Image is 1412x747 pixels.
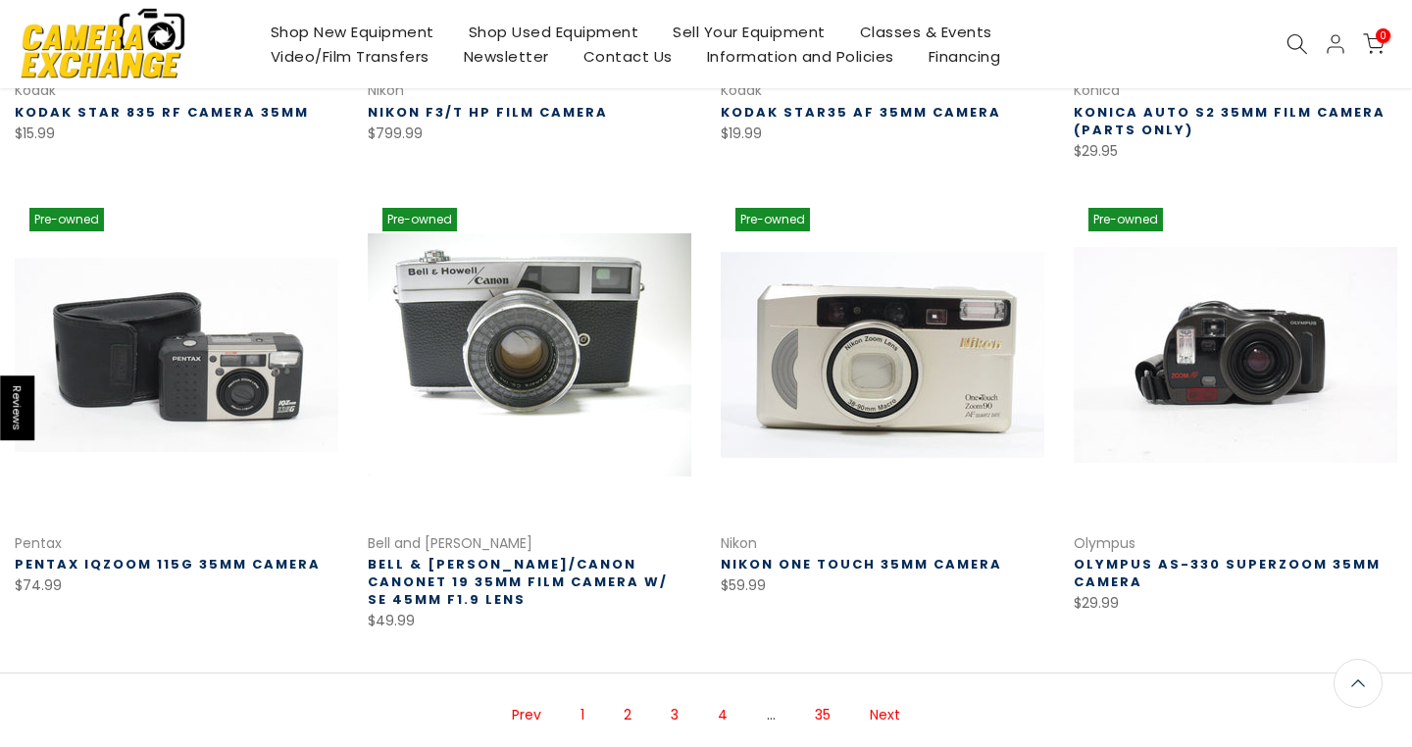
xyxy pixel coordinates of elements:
div: $49.99 [368,609,691,633]
a: Shop New Equipment [253,20,451,44]
a: Bell and [PERSON_NAME] [368,533,532,553]
a: Kodak [15,80,56,100]
a: Pentax IQZoom 115g 35mm Camera [15,555,321,573]
a: Nikon [721,533,757,553]
a: Nikon One Touch 35mm Camera [721,555,1002,573]
a: Kodak [721,80,762,100]
a: Newsletter [446,44,566,69]
a: Page 1 [571,698,594,732]
div: $19.99 [721,122,1044,146]
a: Next [860,698,910,732]
div: $59.99 [721,573,1044,598]
div: $29.99 [1074,591,1397,616]
a: Financing [911,44,1018,69]
a: Olympus AS-330 SuperZoom 35mm Camera [1074,555,1381,591]
a: Back to the top [1334,659,1383,708]
a: Nikon F3/T HP Film Camera [368,103,608,122]
a: Page 35 [805,698,840,732]
span: Page 2 [614,698,641,732]
a: Kodak Star 835 RF Camera 35mm [15,103,309,122]
a: Nikon [368,80,404,100]
a: Contact Us [566,44,689,69]
a: Kodak Star35 af 35mm Camera [721,103,1001,122]
a: Sell Your Equipment [656,20,843,44]
a: Information and Policies [689,44,911,69]
span: 0 [1376,28,1390,43]
div: $799.99 [368,122,691,146]
a: Olympus [1074,533,1135,553]
div: $29.95 [1074,139,1397,164]
a: Prev [502,698,551,732]
a: Classes & Events [842,20,1009,44]
div: $15.99 [15,122,338,146]
a: Bell & [PERSON_NAME]/Canon Canonet 19 35mm film camera w/ SE 45mm f1.9 lens [368,555,668,609]
a: Pentax [15,533,62,553]
a: Video/Film Transfers [253,44,446,69]
a: Konica [1074,80,1120,100]
a: 0 [1363,33,1385,55]
a: Page 3 [661,698,688,732]
a: Page 4 [708,698,737,732]
a: Konica Auto S2 35mm Film Camera (Parts Only) [1074,103,1386,139]
a: Shop Used Equipment [451,20,656,44]
div: $74.99 [15,573,338,598]
span: … [757,698,785,732]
